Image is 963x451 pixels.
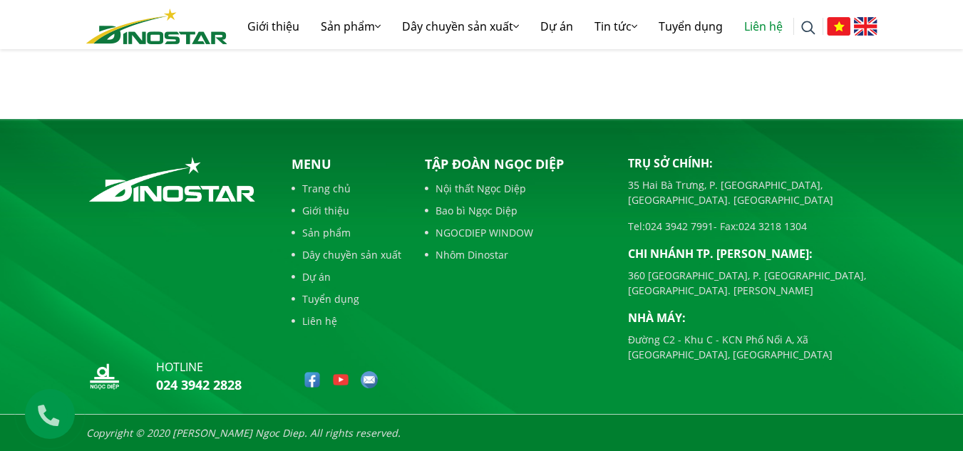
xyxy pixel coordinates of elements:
[292,203,401,218] a: Giới thiệu
[425,247,607,262] a: Nhôm Dinostar
[237,4,310,49] a: Giới thiệu
[628,245,877,262] p: Chi nhánh TP. [PERSON_NAME]:
[733,4,793,49] a: Liên hệ
[648,4,733,49] a: Tuyển dụng
[425,203,607,218] a: Bao bì Ngọc Diệp
[310,4,391,49] a: Sản phẩm
[738,219,807,233] a: 024 3218 1304
[425,225,607,240] a: NGOCDIEP WINDOW
[628,219,877,234] p: Tel: - Fax:
[425,181,607,196] a: Nội thất Ngọc Diệp
[86,358,122,394] img: logo_nd_footer
[584,4,648,49] a: Tin tức
[292,155,401,174] p: Menu
[292,269,401,284] a: Dự án
[156,376,242,393] a: 024 3942 2828
[628,268,877,298] p: 360 [GEOGRAPHIC_DATA], P. [GEOGRAPHIC_DATA], [GEOGRAPHIC_DATA]. [PERSON_NAME]
[391,4,530,49] a: Dây chuyền sản xuất
[292,225,401,240] a: Sản phẩm
[292,181,401,196] a: Trang chủ
[292,313,401,328] a: Liên hệ
[86,426,401,440] i: Copyright © 2020 [PERSON_NAME] Ngoc Diep. All rights reserved.
[292,247,401,262] a: Dây chuyền sản xuất
[854,17,877,36] img: English
[530,4,584,49] a: Dự án
[628,155,877,172] p: Trụ sở chính:
[628,177,877,207] p: 35 Hai Bà Trưng, P. [GEOGRAPHIC_DATA], [GEOGRAPHIC_DATA]. [GEOGRAPHIC_DATA]
[86,155,258,204] img: logo_footer
[827,17,850,36] img: Tiếng Việt
[156,358,242,375] p: hotline
[645,219,714,233] a: 024 3942 7991
[628,332,877,362] p: Đường C2 - Khu C - KCN Phố Nối A, Xã [GEOGRAPHIC_DATA], [GEOGRAPHIC_DATA]
[292,291,401,306] a: Tuyển dụng
[425,155,607,174] p: Tập đoàn Ngọc Diệp
[86,9,227,44] img: logo
[628,309,877,326] p: Nhà máy:
[801,21,815,35] img: search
